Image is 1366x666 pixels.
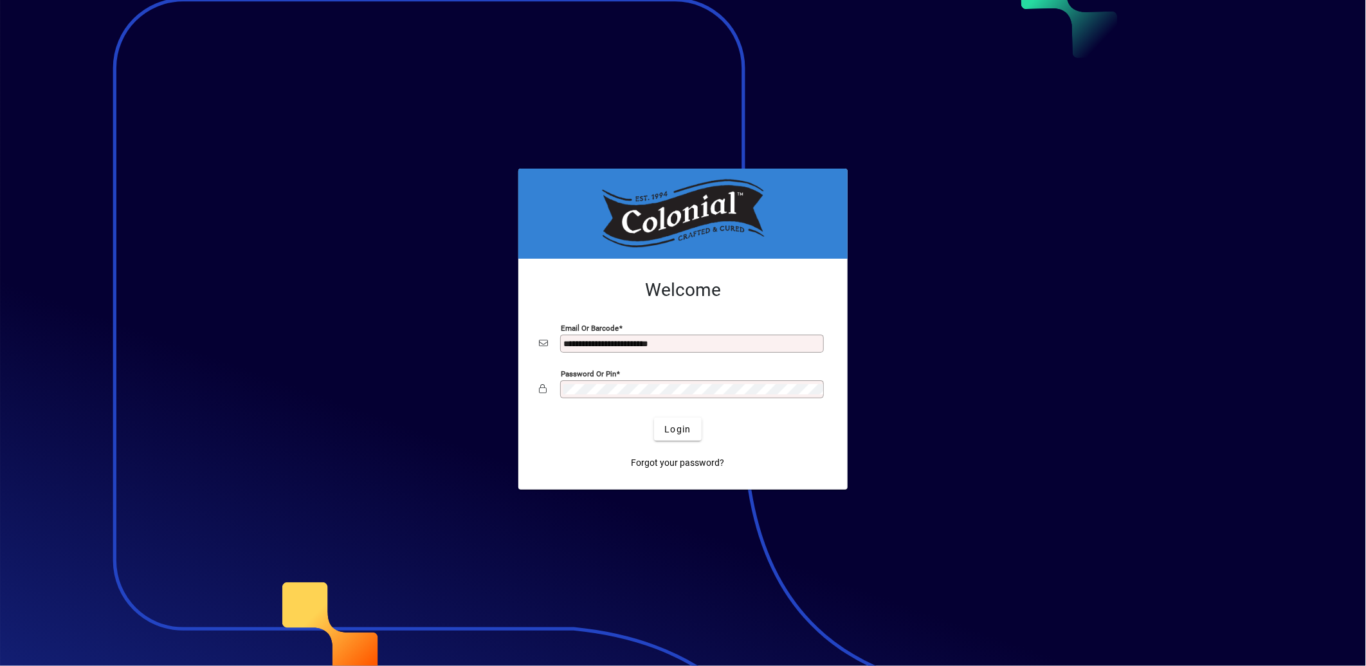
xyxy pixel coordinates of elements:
a: Forgot your password? [626,451,730,474]
span: Forgot your password? [632,456,725,470]
h2: Welcome [539,279,827,301]
span: Login [664,423,691,436]
mat-label: Password or Pin [561,369,616,378]
mat-label: Email or Barcode [561,324,619,333]
button: Login [654,418,701,441]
